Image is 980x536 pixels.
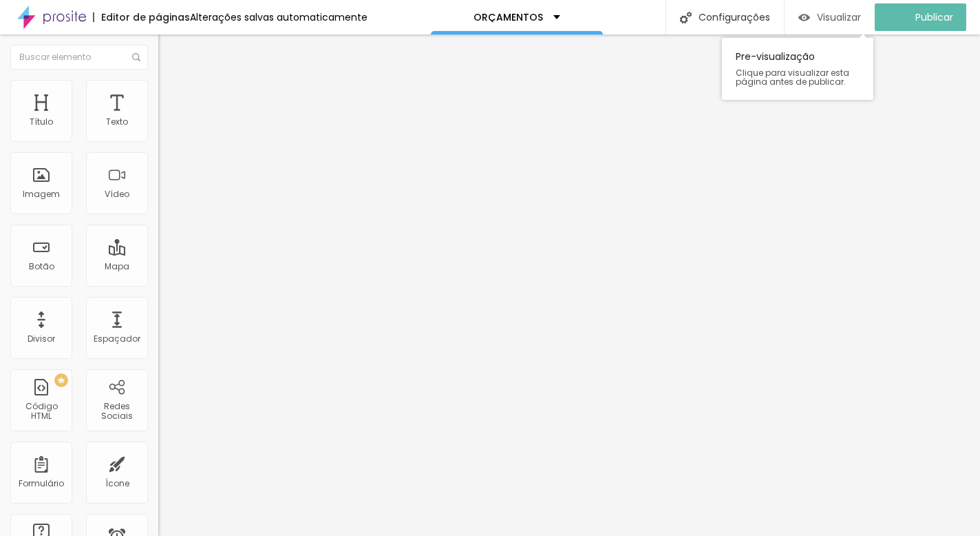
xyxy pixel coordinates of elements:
[105,189,129,199] div: Vídeo
[722,38,873,100] div: Pre-visualização
[28,334,55,344] div: Divisor
[736,68,860,86] span: Clique para visualizar esta página antes de publicar.
[785,3,875,31] button: Visualizar
[473,12,543,22] p: ORÇAMENTOS
[915,12,953,23] span: Publicar
[106,117,128,127] div: Texto
[875,3,966,31] button: Publicar
[105,262,129,271] div: Mapa
[158,34,980,536] iframe: Editor
[10,45,148,70] input: Buscar elemento
[680,12,692,23] img: Icone
[30,117,53,127] div: Título
[132,53,140,61] img: Icone
[190,12,367,22] div: Alterações salvas automaticamente
[29,262,54,271] div: Botão
[93,12,190,22] div: Editor de páginas
[817,12,861,23] span: Visualizar
[798,12,810,23] img: view-1.svg
[105,479,129,488] div: Ícone
[94,334,140,344] div: Espaçador
[23,189,60,199] div: Imagem
[19,479,64,488] div: Formulário
[14,402,68,422] div: Código HTML
[89,402,144,422] div: Redes Sociais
